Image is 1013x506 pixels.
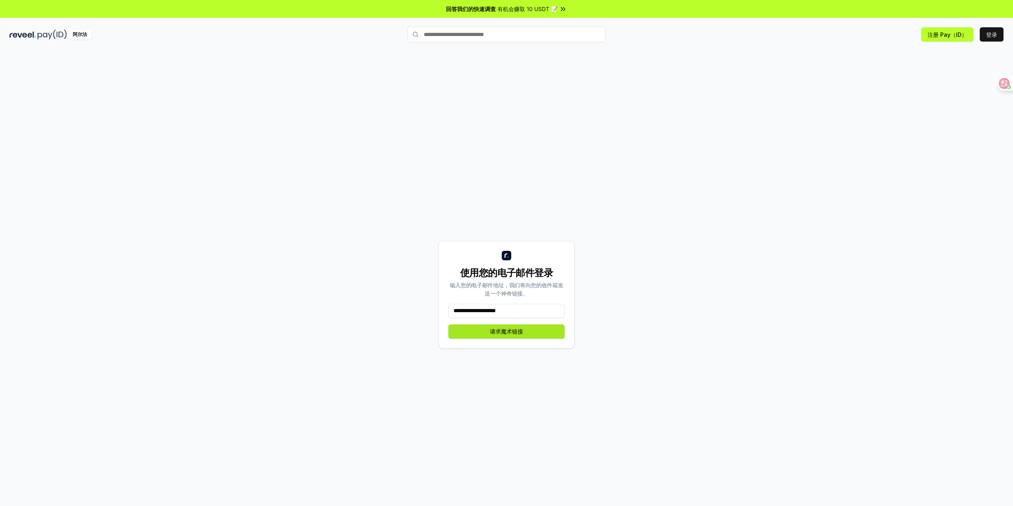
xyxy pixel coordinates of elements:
img: reveel_dark [9,30,36,40]
button: 登录 [980,27,1004,42]
font: 有机会赚取 10 USDT 📝 [497,6,558,12]
button: 注册 Pay（ID） [921,27,973,42]
font: 阿尔法 [73,31,87,37]
font: 登录 [986,31,997,38]
font: 请求魔术链接 [490,328,523,335]
button: 请求魔术链接 [448,324,565,339]
font: 输入您的电子邮件地址，我们将向您的收件箱发送一个神奇链接。 [450,282,563,297]
img: logo_small [502,251,511,260]
img: pay_id [38,30,67,40]
font: 回答我们的快速调查 [446,6,496,12]
font: 使用您的电子邮件登录 [460,267,553,279]
font: 注册 Pay（ID） [928,31,967,38]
